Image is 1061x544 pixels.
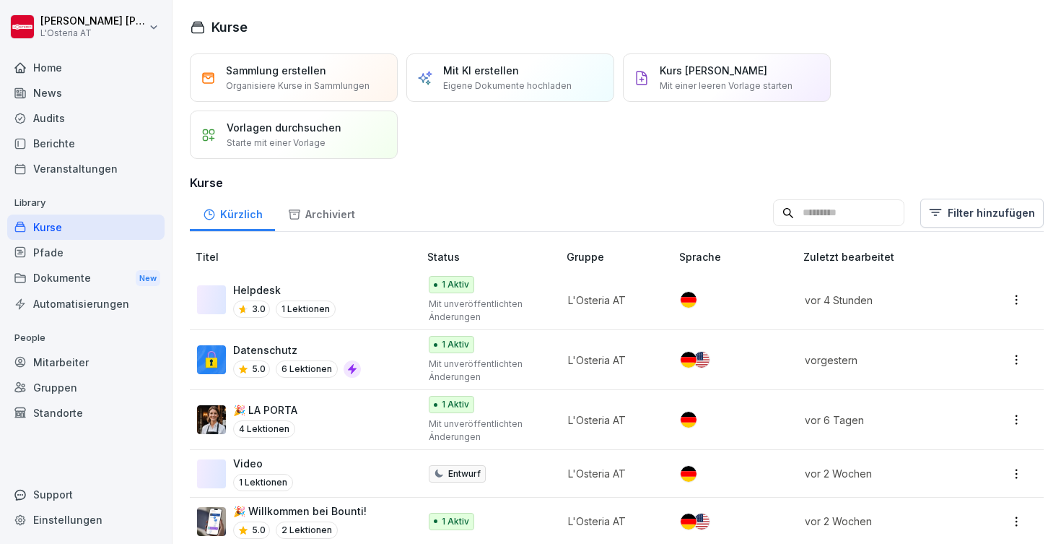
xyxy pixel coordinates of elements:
[660,79,793,92] p: Mit einer leeren Vorlage starten
[7,215,165,240] a: Kurse
[803,249,982,264] p: Zuletzt bearbeitet
[568,293,656,308] p: L'Osteria AT
[252,363,266,376] p: 5.0
[660,63,767,78] p: Kurs [PERSON_NAME]
[681,466,697,482] img: de.svg
[7,131,165,156] a: Berichte
[920,199,1044,228] button: Filter hinzufügen
[233,420,295,438] p: 4 Lektionen
[7,265,165,292] a: DokumenteNew
[443,79,572,92] p: Eigene Dokumente hochladen
[197,345,226,374] img: gp1n7epbxsf9lzaihqn479zn.png
[681,352,697,368] img: de.svg
[233,456,293,471] p: Video
[276,301,336,318] p: 1 Lektionen
[7,240,165,265] a: Pfade
[442,338,469,351] p: 1 Aktiv
[7,80,165,105] a: News
[197,507,226,536] img: b4eu0mai1tdt6ksd7nlke1so.png
[136,270,160,287] div: New
[805,413,964,428] p: vor 6 Tagen
[211,17,248,37] h1: Kurse
[196,249,422,264] p: Titel
[568,466,656,481] p: L'Osteria AT
[252,303,266,316] p: 3.0
[190,194,275,231] a: Kürzlich
[694,514,709,530] img: us.svg
[679,249,798,264] p: Sprache
[7,105,165,131] a: Audits
[7,156,165,181] a: Veranstaltungen
[681,292,697,308] img: de.svg
[429,418,543,444] p: Mit unveröffentlichten Änderungen
[427,249,561,264] p: Status
[252,524,266,537] p: 5.0
[40,15,146,27] p: [PERSON_NAME] [PERSON_NAME]
[190,174,1044,191] h3: Kurse
[275,194,367,231] a: Archiviert
[429,358,543,384] p: Mit unveröffentlichten Änderungen
[276,360,338,378] p: 6 Lektionen
[40,28,146,38] p: L'Osteria AT
[7,350,165,375] a: Mitarbeiter
[7,55,165,80] a: Home
[694,352,709,368] img: us.svg
[805,353,964,368] p: vorgestern
[233,504,367,519] p: 🎉 Willkommen bei Bounti!
[226,79,370,92] p: Organisiere Kurse in Sammlungen
[448,467,481,480] p: Entwurf
[226,63,326,78] p: Sammlung erstellen
[7,191,165,215] p: Library
[233,282,336,298] p: Helpdesk
[7,375,165,400] a: Gruppen
[805,514,964,529] p: vor 2 Wochen
[429,298,543,324] p: Mit unveröffentlichten Änderungen
[7,291,165,316] a: Automatisierungen
[567,249,673,264] p: Gruppe
[227,120,341,135] p: Vorlagen durchsuchen
[7,265,165,292] div: Dokumente
[197,405,226,434] img: gildg6d9tgvhimvy0yxdwxtc.png
[443,63,519,78] p: Mit KI erstellen
[442,398,469,411] p: 1 Aktiv
[805,466,964,481] p: vor 2 Wochen
[681,514,697,530] img: de.svg
[805,293,964,308] p: vor 4 Stunden
[568,413,656,428] p: L'Osteria AT
[233,474,293,491] p: 1 Lektionen
[7,482,165,507] div: Support
[233,342,361,358] p: Datenschutz
[233,402,297,418] p: 🎉 LA PORTA
[7,400,165,426] a: Standorte
[7,327,165,350] p: People
[681,412,697,428] img: de.svg
[568,353,656,368] p: L'Osteria AT
[7,507,165,532] a: Einstellungen
[227,137,326,150] p: Starte mit einer Vorlage
[442,515,469,528] p: 1 Aktiv
[568,514,656,529] p: L'Osteria AT
[276,522,338,539] p: 2 Lektionen
[442,278,469,291] p: 1 Aktiv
